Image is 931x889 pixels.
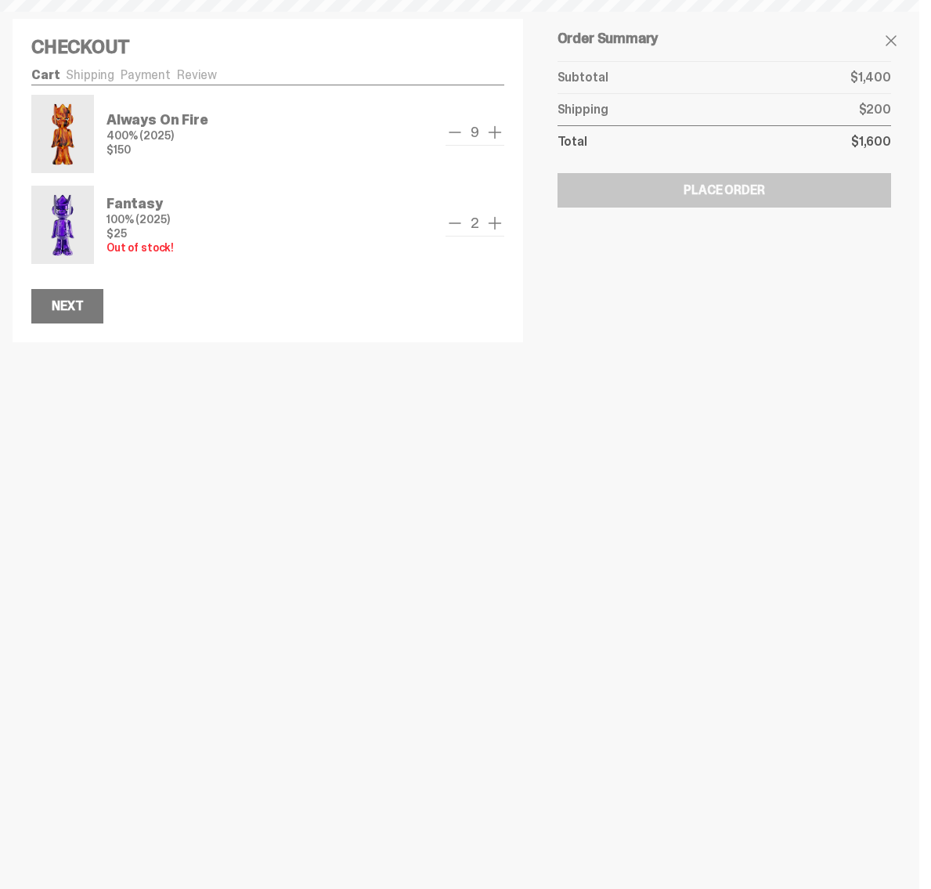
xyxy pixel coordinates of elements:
p: 100% (2025) [106,214,174,225]
p: Fantasy [106,197,174,211]
button: Next [31,289,103,323]
p: Shipping [558,103,608,116]
p: 400% (2025) [106,130,207,141]
p: $25 [106,228,174,239]
p: Total [558,136,587,148]
span: 2 [464,216,485,230]
a: Cart [31,67,60,83]
img: Fantasy [34,189,91,261]
button: Place Order [558,173,891,208]
button: add one [485,123,504,142]
p: $1,600 [851,136,891,148]
p: Always On Fire [106,113,207,127]
img: Always On Fire [34,98,91,170]
p: $150 [106,144,207,155]
p: $1,400 [850,71,891,84]
button: add one [485,214,504,233]
h5: Order Summary [558,31,891,45]
button: remove one [446,123,464,142]
div: Place Order [684,184,764,197]
p: $200 [859,103,891,116]
span: 9 [464,125,485,139]
h4: Checkout [31,38,504,56]
a: Payment [121,67,171,83]
p: Subtotal [558,71,608,84]
a: Shipping [66,67,114,83]
p: Out of stock! [106,242,174,253]
div: Next [52,300,83,313]
button: remove one [446,214,464,233]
